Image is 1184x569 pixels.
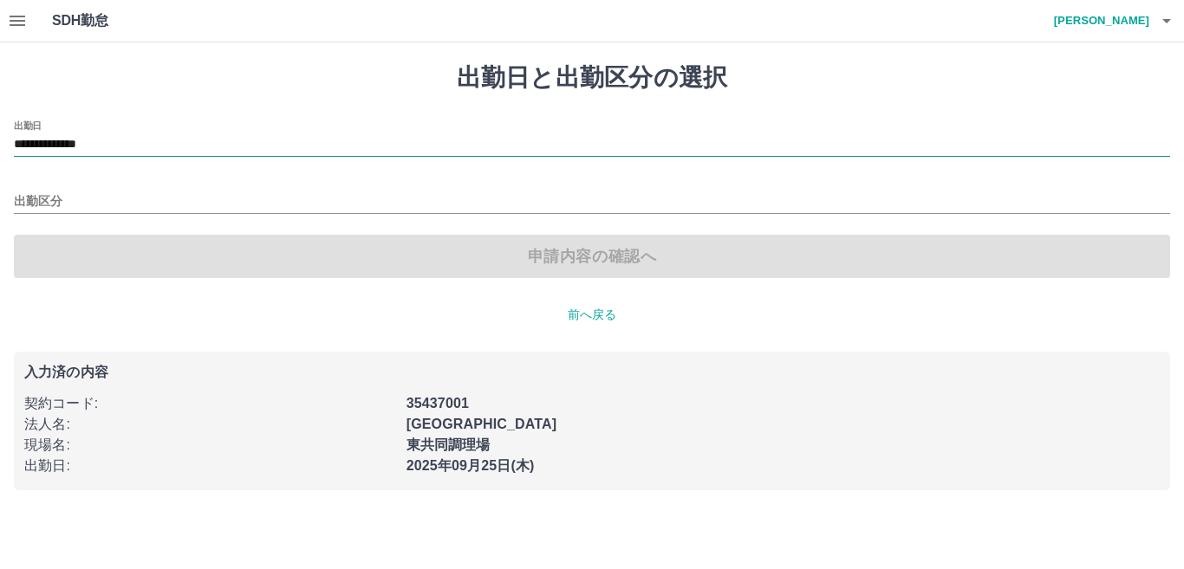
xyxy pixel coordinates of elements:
b: 東共同調理場 [407,437,491,452]
p: 法人名 : [24,414,396,435]
b: 35437001 [407,396,469,411]
h1: 出勤日と出勤区分の選択 [14,63,1170,93]
p: 出勤日 : [24,456,396,476]
label: 出勤日 [14,119,42,132]
b: [GEOGRAPHIC_DATA] [407,417,557,431]
b: 2025年09月25日(木) [407,458,535,473]
p: 契約コード : [24,393,396,414]
p: 入力済の内容 [24,365,1160,379]
p: 前へ戻る [14,306,1170,324]
p: 現場名 : [24,435,396,456]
